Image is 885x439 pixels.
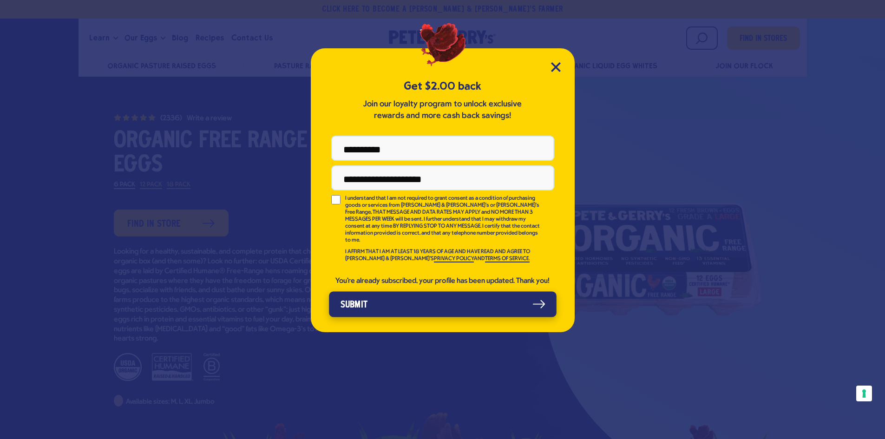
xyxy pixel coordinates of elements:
[331,79,554,94] h5: Get $2.00 back
[856,386,872,401] button: Your consent preferences for tracking technologies
[361,98,524,122] p: Join our loyalty program to unlock exclusive rewards and more cash back savings!
[331,195,341,204] input: I understand that I am not required to grant consent as a condition of purchasing goods or servic...
[331,276,554,286] div: You're already subscribed, your profile has been updated. Thank you!
[485,256,530,262] a: TERMS OF SERVICE.
[345,249,541,262] p: I AFFIRM THAT I AM AT LEAST 18 YEARS OF AGE AND HAVE READ AND AGREE TO [PERSON_NAME] & [PERSON_NA...
[551,62,561,72] button: Close Modal
[329,291,557,317] button: Submit
[434,256,474,262] a: PRIVACY POLICY
[345,195,541,244] p: I understand that I am not required to grant consent as a condition of purchasing goods or servic...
